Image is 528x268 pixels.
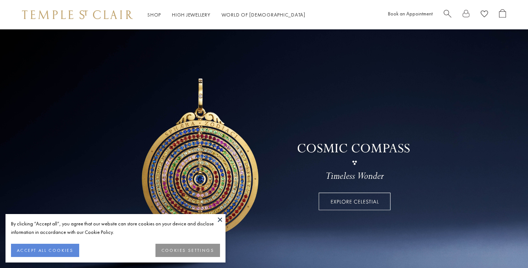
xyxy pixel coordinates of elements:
[11,244,79,257] button: ACCEPT ALL COOKIES
[11,220,220,236] div: By clicking “Accept all”, you agree that our website can store cookies on your device and disclos...
[221,11,305,18] a: World of [DEMOGRAPHIC_DATA]World of [DEMOGRAPHIC_DATA]
[499,9,506,21] a: Open Shopping Bag
[155,244,220,257] button: COOKIES SETTINGS
[22,10,133,19] img: Temple St. Clair
[481,9,488,21] a: View Wishlist
[388,10,433,17] a: Book an Appointment
[147,11,161,18] a: ShopShop
[147,10,305,19] nav: Main navigation
[444,9,451,21] a: Search
[172,11,210,18] a: High JewelleryHigh Jewellery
